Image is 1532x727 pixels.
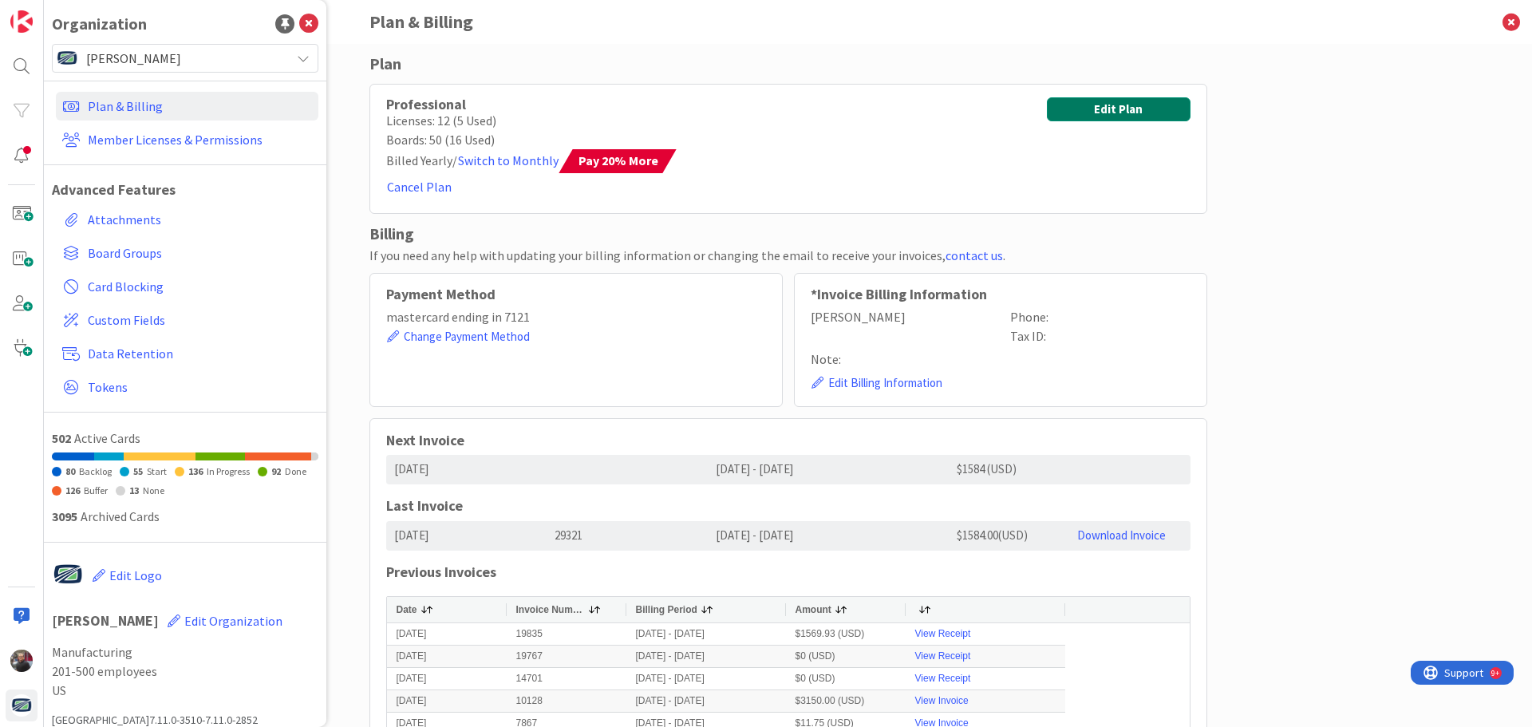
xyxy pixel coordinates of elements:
[811,286,1190,302] h2: *Invoice Billing Information
[949,455,1069,484] div: $1584 (USD)
[507,668,626,689] div: 14701
[81,6,89,19] div: 9+
[56,47,78,69] img: avatar
[786,668,906,689] div: $0 (USD)
[147,465,167,477] span: Start
[915,650,971,662] a: View Receipt
[88,277,312,296] span: Card Blocking
[184,613,282,629] span: Edit Organization
[386,327,531,347] button: Change Payment Method
[915,673,971,684] a: View Receipt
[386,97,669,111] div: Professional
[109,567,162,583] span: Edit Logo
[386,307,766,326] p: mastercard ending in 7121
[52,430,71,446] span: 502
[52,12,147,36] div: Organization
[369,246,1207,265] div: If you need any help with updating your billing information or changing the email to receive your...
[507,646,626,667] div: 19767
[1047,97,1190,121] button: Edit Plan
[507,623,626,645] div: 19835
[167,604,283,638] button: Edit Organization
[387,646,507,667] div: [DATE]
[92,559,163,592] button: Edit Logo
[626,668,786,689] div: [DATE] - [DATE]
[88,377,312,397] span: Tokens
[143,484,164,496] span: None
[52,508,77,524] span: 3095
[52,507,318,526] div: Archived Cards
[387,623,507,645] div: [DATE]
[56,205,318,234] a: Attachments
[88,310,312,330] span: Custom Fields
[188,465,203,477] span: 136
[915,628,971,639] a: View Receipt
[386,497,1190,515] h5: Last Invoice
[52,181,318,199] h1: Advanced Features
[65,465,75,477] span: 80
[811,350,1190,369] p: Note:
[386,563,1190,581] h5: Previous Invoices
[56,272,318,301] a: Card Blocking
[207,465,250,477] span: In Progress
[52,681,318,700] span: US
[949,521,1069,551] div: $ 1584.00 ( USD )
[386,111,669,130] div: Licenses: 12 (5 Used)
[387,668,507,689] div: [DATE]
[811,307,991,326] p: [PERSON_NAME]
[796,604,831,615] span: Amount
[271,465,281,477] span: 92
[56,239,318,267] a: Board Groups
[285,465,306,477] span: Done
[386,455,547,484] div: [DATE]
[915,695,969,706] a: View Invoice
[52,662,318,681] span: 201-500 employees
[79,465,112,477] span: Backlog
[547,521,708,551] div: 29321
[786,623,906,645] div: $1569.93 (USD)
[397,604,417,615] span: Date
[946,247,1003,263] a: contact us
[386,521,547,551] div: [DATE]
[56,373,318,401] a: Tokens
[578,149,657,172] span: Pay 20% More
[708,455,949,484] div: [DATE] - [DATE]
[10,694,33,717] img: avatar
[56,92,318,121] a: Plan & Billing
[1010,326,1190,346] p: Tax ID:
[386,149,669,173] div: Billed Yearly /
[52,559,84,591] img: avatar
[56,306,318,334] a: Custom Fields
[84,484,108,496] span: Buffer
[88,344,312,363] span: Data Retention
[65,484,80,496] span: 126
[626,646,786,667] div: [DATE] - [DATE]
[507,690,626,712] div: 10128
[626,690,786,712] div: [DATE] - [DATE]
[386,130,669,149] div: Boards: 50 (16 Used)
[636,604,697,615] span: Billing Period
[133,465,143,477] span: 55
[88,243,312,263] span: Board Groups
[786,646,906,667] div: $0 (USD)
[457,150,559,171] button: Switch to Monthly
[10,10,33,33] img: Visit kanbanzone.com
[129,484,139,496] span: 13
[56,339,318,368] a: Data Retention
[56,125,318,154] a: Member Licenses & Permissions
[369,52,1207,76] div: Plan
[386,432,1190,449] h5: Next Invoice
[34,2,73,22] span: Support
[52,429,318,448] div: Active Cards
[386,286,766,302] h2: Payment Method
[1077,527,1166,543] a: Download Invoice
[1010,307,1190,326] p: Phone:
[516,604,585,615] span: Invoice Number
[369,222,1207,246] div: Billing
[387,690,507,712] div: [DATE]
[52,604,318,638] h1: [PERSON_NAME]
[10,650,33,672] img: JK
[52,642,318,662] span: Manufacturing
[786,690,906,712] div: $3150.00 (USD)
[626,623,786,645] div: [DATE] - [DATE]
[811,373,943,393] button: Edit Billing Information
